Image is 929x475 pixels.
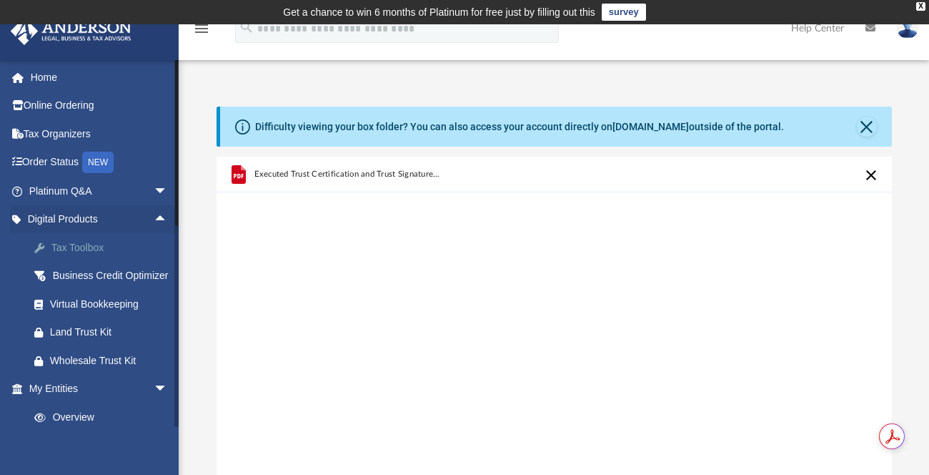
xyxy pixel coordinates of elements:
div: Wholesale Trust Kit [50,352,172,370]
div: Get a chance to win 6 months of Platinum for free just by filling out this [283,4,595,21]
span: arrow_drop_up [154,205,182,235]
a: [DOMAIN_NAME] [612,121,689,132]
i: menu [193,20,210,37]
div: Virtual Bookkeeping [50,295,172,313]
a: Tax Toolbox [20,233,189,262]
span: Executed Trust Certification and Trust Signature Pages.pdf [254,170,442,179]
a: Home [10,63,189,92]
div: Tax Toolbox [50,239,172,257]
img: Anderson Advisors Platinum Portal [6,17,136,45]
span: arrow_drop_down [154,177,182,206]
button: Close [857,117,877,137]
i: search [239,19,254,35]
a: Land Trust Kit [20,318,189,347]
a: Tax Organizers [10,119,189,148]
a: Digital Productsarrow_drop_up [10,205,189,234]
div: close [916,2,925,11]
div: Business Credit Optimizer [50,267,172,285]
div: NEW [82,152,114,173]
span: arrow_drop_down [154,375,182,404]
a: Wholesale Trust Kit [20,346,189,375]
a: Platinum Q&Aarrow_drop_down [10,177,189,205]
div: Difficulty viewing your box folder? You can also access your account directly on outside of the p... [255,119,784,134]
a: Order StatusNEW [10,148,189,177]
a: Online Ordering [10,92,189,120]
img: User Pic [897,18,918,39]
a: menu [193,27,210,37]
a: survey [602,4,646,21]
a: My Entitiesarrow_drop_down [10,375,189,403]
a: Business Credit Optimizer [20,262,189,290]
a: Virtual Bookkeeping [20,290,189,318]
button: Cancel this upload [863,167,880,184]
a: Overview [20,403,189,431]
div: Land Trust Kit [50,323,172,341]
